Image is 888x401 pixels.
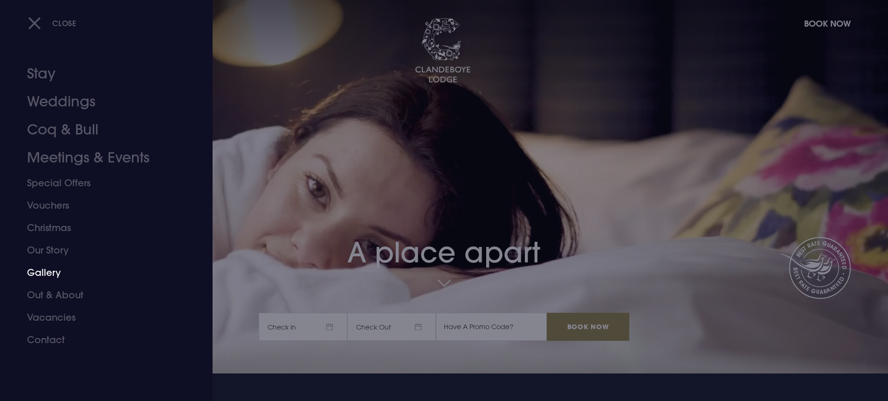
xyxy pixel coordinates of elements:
[27,88,174,116] a: Weddings
[27,261,174,284] a: Gallery
[27,306,174,329] a: Vacancies
[52,18,76,28] span: Close
[27,284,174,306] a: Out & About
[27,329,174,351] a: Contact
[27,239,174,261] a: Our Story
[27,60,174,88] a: Stay
[27,194,174,217] a: Vouchers
[27,144,174,172] a: Meetings & Events
[28,14,76,33] button: Close
[27,116,174,144] a: Coq & Bull
[27,172,174,194] a: Special Offers
[27,217,174,239] a: Christmas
